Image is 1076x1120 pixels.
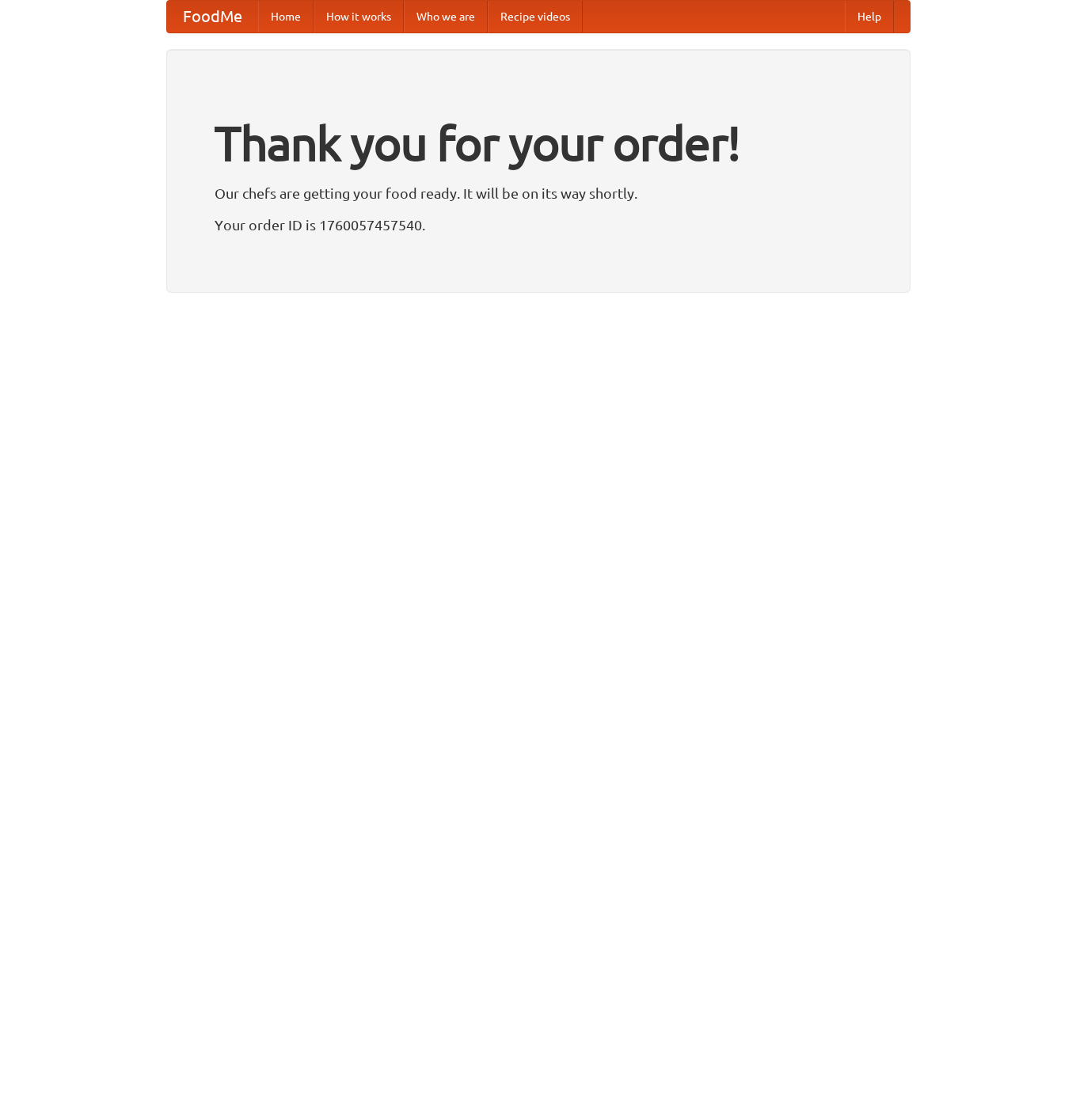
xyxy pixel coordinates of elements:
a: Home [258,1,314,32]
h1: Thank you for your order! [215,105,862,181]
a: Who we are [404,1,488,32]
p: Your order ID is 1760057457540. [215,213,862,237]
a: Recipe videos [488,1,583,32]
a: How it works [314,1,404,32]
a: FoodMe [167,1,258,32]
a: Help [845,1,894,32]
p: Our chefs are getting your food ready. It will be on its way shortly. [215,181,862,205]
